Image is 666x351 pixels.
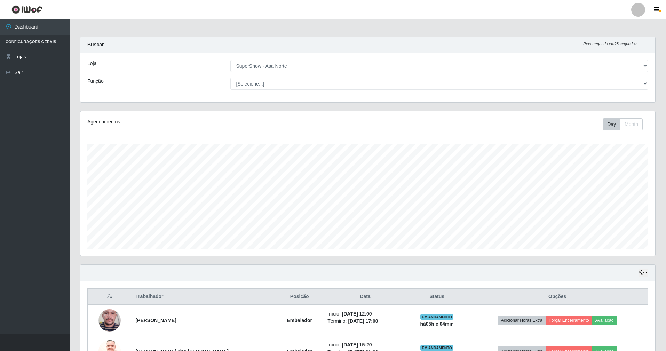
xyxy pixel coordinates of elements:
[87,118,315,126] div: Agendamentos
[498,316,546,325] button: Adicionar Horas Extra
[131,289,276,305] th: Trabalhador
[592,316,617,325] button: Avaliação
[135,318,176,323] strong: [PERSON_NAME]
[546,316,592,325] button: Forçar Encerramento
[420,321,454,327] strong: há 05 h e 04 min
[420,345,453,351] span: EM ANDAMENTO
[11,5,42,14] img: CoreUI Logo
[87,60,96,67] label: Loja
[327,310,403,318] li: Início:
[323,289,407,305] th: Data
[603,118,620,130] button: Day
[327,318,403,325] li: Término:
[583,42,640,46] i: Recarregando em 28 segundos...
[420,314,453,320] span: EM ANDAMENTO
[620,118,643,130] button: Month
[87,42,104,47] strong: Buscar
[98,301,121,340] img: 1747505561026.jpeg
[348,318,378,324] time: [DATE] 17:00
[287,318,312,323] strong: Embalador
[327,341,403,349] li: Início:
[603,118,648,130] div: Toolbar with button groups
[467,289,648,305] th: Opções
[342,311,372,317] time: [DATE] 12:00
[342,342,372,348] time: [DATE] 15:20
[407,289,467,305] th: Status
[276,289,323,305] th: Posição
[603,118,643,130] div: First group
[87,78,104,85] label: Função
